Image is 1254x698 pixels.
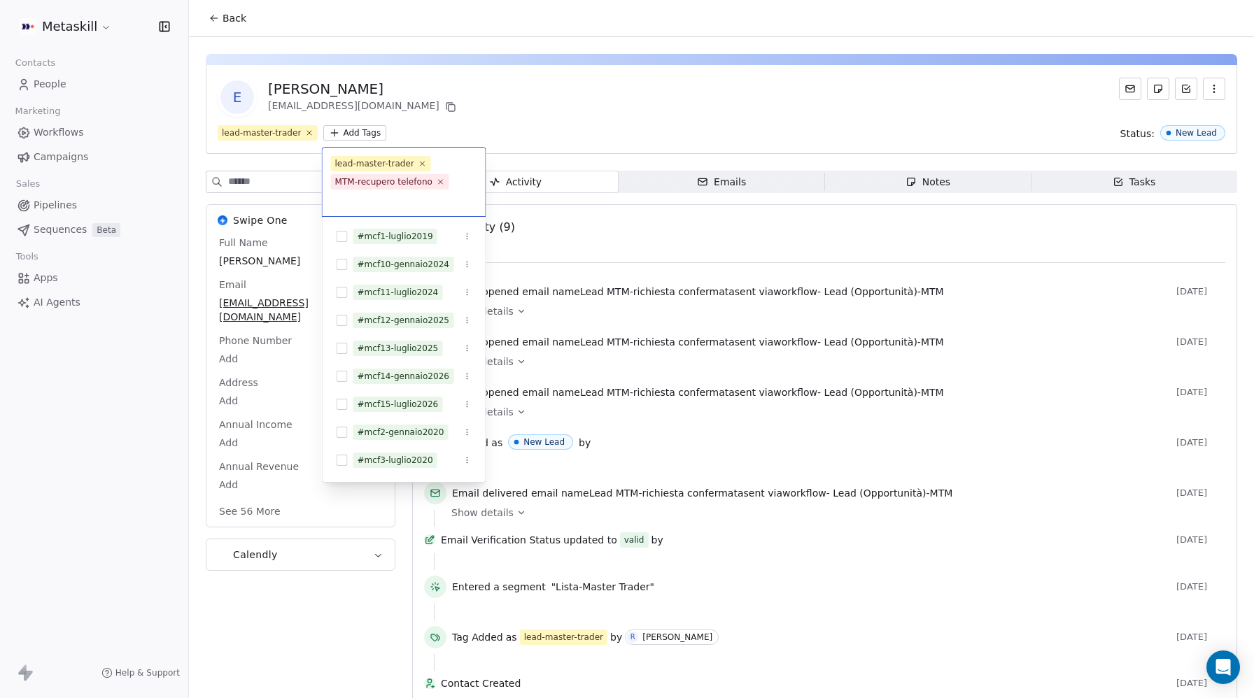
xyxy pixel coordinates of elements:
[358,342,439,355] div: #mcf13-luglio2025
[358,370,450,383] div: #mcf14-gennaio2026
[358,314,450,327] div: #mcf12-gennaio2025
[335,157,414,170] div: lead-master-trader
[358,454,433,466] div: #mcf3-luglio2020
[358,426,444,439] div: #mcf2-gennaio2020
[358,230,433,243] div: #mcf1-luglio2019
[358,286,439,299] div: #mcf11-luglio2024
[335,176,432,188] div: MTM-recupero telefono
[358,398,439,411] div: #mcf15-luglio2026
[358,258,450,271] div: #mcf10-gennaio2024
